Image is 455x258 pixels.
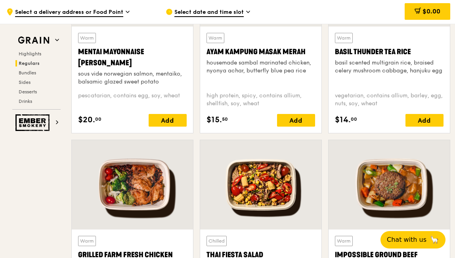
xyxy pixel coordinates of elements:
span: 🦙 [430,235,439,245]
div: Mentai Mayonnaise [PERSON_NAME] [78,46,187,68]
span: 50 [222,116,228,122]
span: $15. [206,114,222,126]
div: sous vide norwegian salmon, mentaiko, balsamic glazed sweet potato [78,70,187,86]
div: Warm [335,236,353,246]
div: high protein, spicy, contains allium, shellfish, soy, wheat [206,92,315,108]
span: Highlights [19,51,41,57]
div: Warm [78,33,96,43]
div: Ayam Kampung Masak Merah [206,46,315,57]
div: pescatarian, contains egg, soy, wheat [78,92,187,108]
span: Regulars [19,61,40,66]
div: Warm [78,236,96,246]
span: $0.00 [422,8,440,15]
div: Warm [335,33,353,43]
span: Bundles [19,70,36,76]
div: vegetarian, contains allium, barley, egg, nuts, soy, wheat [335,92,444,108]
span: Desserts [19,89,37,95]
div: Warm [206,33,224,43]
div: Basil Thunder Tea Rice [335,46,444,57]
div: Add [149,114,187,127]
span: 00 [95,116,101,122]
span: Select date and time slot [174,8,244,17]
span: $14. [335,114,351,126]
span: Sides [19,80,31,85]
span: $20. [78,114,95,126]
img: Grain web logo [15,33,52,47]
span: Select a delivery address or Food Point [15,8,123,17]
div: basil scented multigrain rice, braised celery mushroom cabbage, hanjuku egg [335,59,444,75]
img: Ember Smokery web logo [15,114,52,131]
div: Add [405,114,444,127]
div: housemade sambal marinated chicken, nyonya achar, butterfly blue pea rice [206,59,315,75]
span: 00 [351,116,357,122]
div: Chilled [206,236,227,246]
span: Chat with us [387,235,426,245]
div: Add [277,114,315,127]
button: Chat with us🦙 [380,231,445,249]
span: Drinks [19,99,32,104]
